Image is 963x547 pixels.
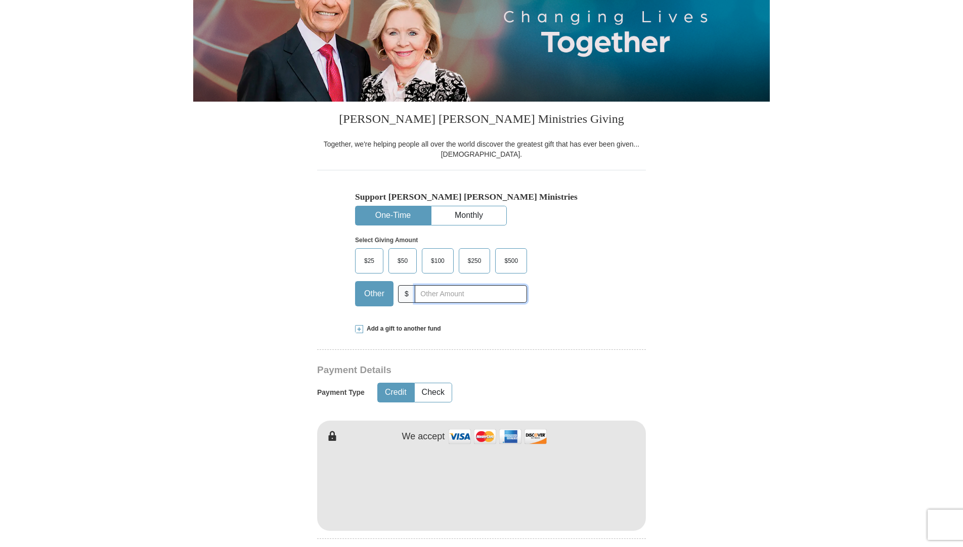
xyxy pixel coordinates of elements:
[317,364,575,376] h3: Payment Details
[355,192,608,202] h5: Support [PERSON_NAME] [PERSON_NAME] Ministries
[317,139,646,159] div: Together, we're helping people all over the world discover the greatest gift that has ever been g...
[356,206,430,225] button: One-Time
[398,285,415,303] span: $
[415,383,452,402] button: Check
[317,102,646,139] h3: [PERSON_NAME] [PERSON_NAME] Ministries Giving
[431,206,506,225] button: Monthly
[359,286,389,301] span: Other
[415,285,527,303] input: Other Amount
[499,253,523,268] span: $500
[426,253,450,268] span: $100
[447,426,548,447] img: credit cards accepted
[378,383,414,402] button: Credit
[363,325,441,333] span: Add a gift to another fund
[359,253,379,268] span: $25
[402,431,445,442] h4: We accept
[392,253,413,268] span: $50
[317,388,365,397] h5: Payment Type
[355,237,418,244] strong: Select Giving Amount
[463,253,487,268] span: $250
